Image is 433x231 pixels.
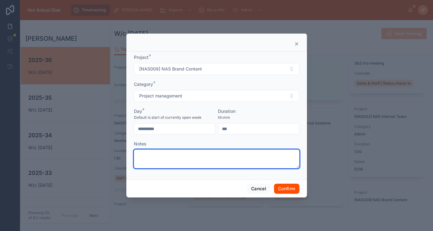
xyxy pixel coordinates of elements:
button: Cancel [247,184,270,194]
span: Duration [218,108,235,114]
span: Category [134,81,153,87]
span: Project management [139,93,182,99]
span: Project [134,55,149,60]
button: Select Button [134,63,299,75]
button: Confirm [274,184,299,194]
span: Notes [134,141,146,146]
span: hh:mm [218,115,230,120]
span: Default is start of currently open week [134,115,202,120]
button: Select Button [134,90,299,102]
span: Day [134,108,142,114]
span: [NAS009] NAS Brand Content [139,66,202,72]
